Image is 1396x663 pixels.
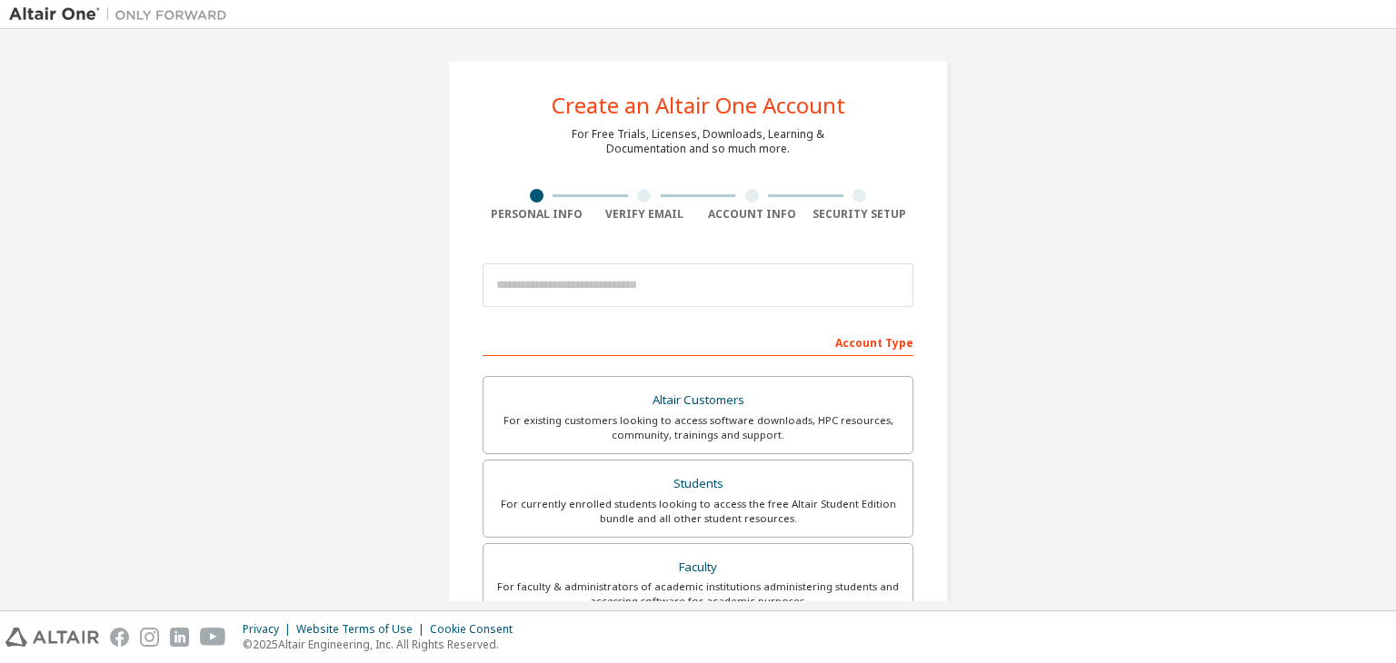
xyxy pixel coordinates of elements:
div: Website Terms of Use [296,622,430,637]
div: Verify Email [591,207,699,222]
img: facebook.svg [110,628,129,647]
div: Account Type [483,327,913,356]
img: youtube.svg [200,628,226,647]
div: For faculty & administrators of academic institutions administering students and accessing softwa... [494,579,902,609]
p: © 2025 Altair Engineering, Inc. All Rights Reserved. [243,637,523,652]
div: Security Setup [806,207,914,222]
div: Cookie Consent [430,622,523,637]
div: Account Info [698,207,806,222]
div: Personal Info [483,207,591,222]
div: Altair Customers [494,388,902,413]
div: Create an Altair One Account [552,94,845,116]
img: Altair One [9,5,236,24]
div: Students [494,471,902,497]
img: altair_logo.svg [5,628,99,647]
div: For currently enrolled students looking to access the free Altair Student Edition bundle and all ... [494,497,902,526]
div: For existing customers looking to access software downloads, HPC resources, community, trainings ... [494,413,902,442]
div: Faculty [494,555,902,580]
img: instagram.svg [140,628,159,647]
img: linkedin.svg [170,628,189,647]
div: Privacy [243,622,296,637]
div: For Free Trials, Licenses, Downloads, Learning & Documentation and so much more. [572,127,824,156]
